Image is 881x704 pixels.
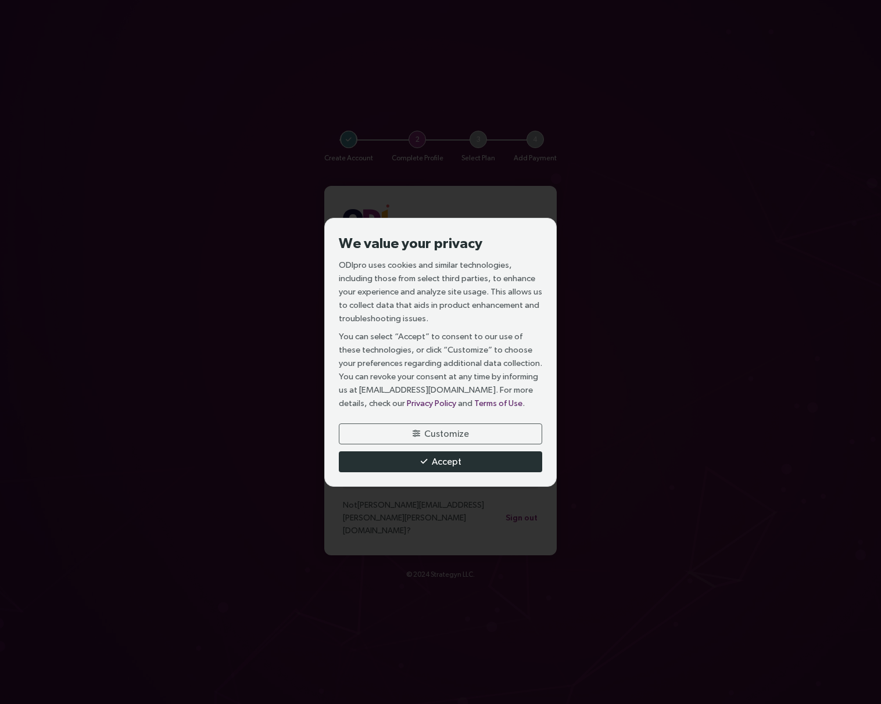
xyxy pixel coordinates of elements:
a: Privacy Policy [407,398,456,408]
p: You can select “Accept” to consent to our use of these technologies, or click “Customize” to choo... [339,329,542,410]
span: Accept [432,454,461,469]
h3: We value your privacy [339,232,542,253]
span: Customize [424,426,469,441]
button: Customize [339,423,542,444]
a: Terms of Use [474,398,522,408]
p: ODIpro uses cookies and similar technologies, including those from select third parties, to enhan... [339,258,542,325]
button: Accept [339,451,542,472]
